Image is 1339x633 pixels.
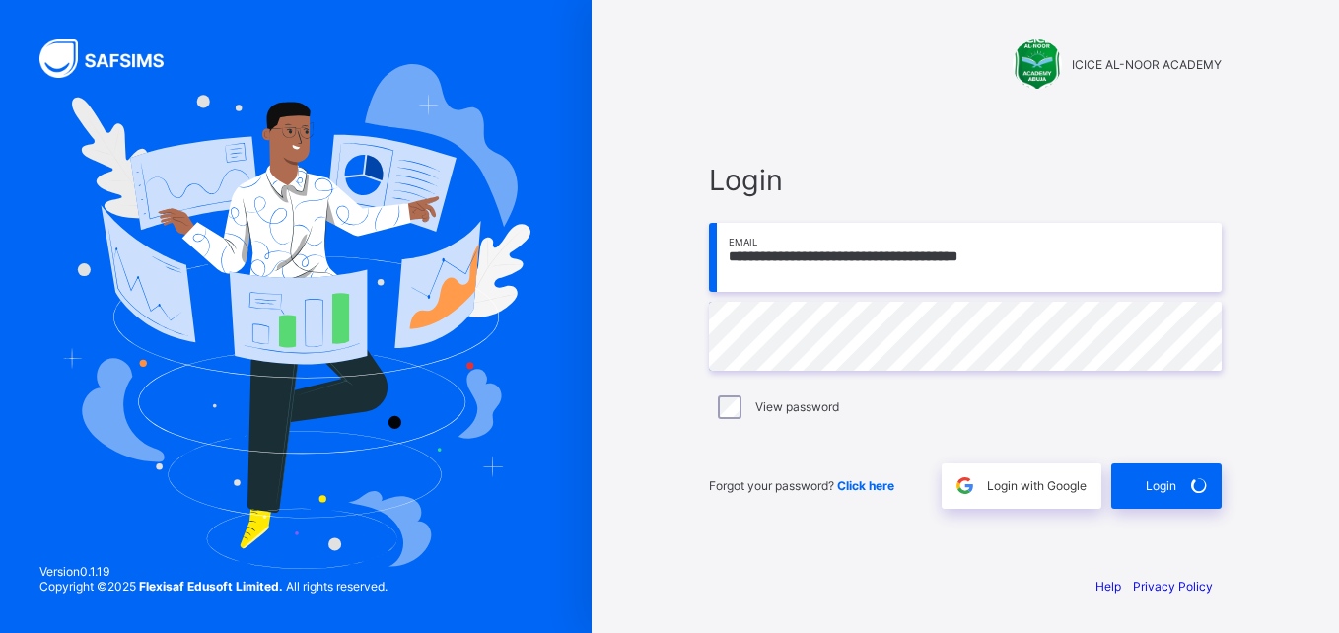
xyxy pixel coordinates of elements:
[755,399,839,414] label: View password
[39,564,388,579] span: Version 0.1.19
[709,163,1222,197] span: Login
[987,478,1087,493] span: Login with Google
[837,478,894,493] a: Click here
[1095,579,1121,594] a: Help
[1133,579,1213,594] a: Privacy Policy
[39,39,187,78] img: SAFSIMS Logo
[39,579,388,594] span: Copyright © 2025 All rights reserved.
[709,478,894,493] span: Forgot your password?
[1146,478,1176,493] span: Login
[953,474,976,497] img: google.396cfc9801f0270233282035f929180a.svg
[1072,57,1222,72] span: ICICE AL-NOOR ACADEMY
[139,579,283,594] strong: Flexisaf Edusoft Limited.
[61,64,530,569] img: Hero Image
